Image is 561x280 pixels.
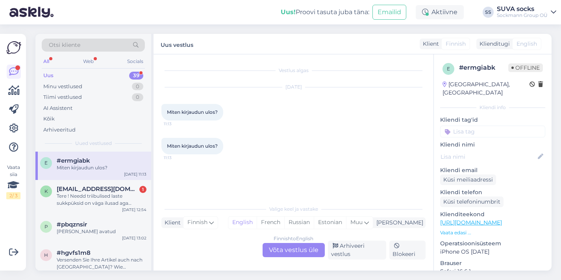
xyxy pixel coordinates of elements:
[420,40,439,48] div: Klient
[43,115,55,123] div: Kõik
[416,5,464,19] div: Aktiivne
[57,185,139,193] span: kukktom@mail.com
[440,104,545,111] div: Kliendi info
[126,56,145,67] div: Socials
[167,109,218,115] span: Miten kirjaudun ulos?
[440,197,504,207] div: Küsi telefoninumbrit
[187,218,207,227] span: Finnish
[483,7,494,18] div: SS
[274,235,313,242] div: Finnish to English
[440,219,502,226] a: [URL][DOMAIN_NAME]
[57,228,146,235] div: [PERSON_NAME] avatud
[440,126,545,137] input: Lisa tag
[497,12,548,19] div: Sockmann Group OÜ
[281,8,296,16] b: Uus!
[257,217,284,228] div: French
[161,206,426,213] div: Valige keel ja vastake
[373,219,423,227] div: [PERSON_NAME]
[44,188,48,194] span: k
[446,40,466,48] span: Finnish
[57,157,90,164] span: #ermgiabk
[139,186,146,193] div: 1
[281,7,369,17] div: Proovi tasuta juba täna:
[440,210,545,219] p: Klienditeekond
[164,155,193,161] span: 11:13
[263,243,325,257] div: Võta vestlus üle
[43,93,82,101] div: Tiimi vestlused
[497,6,548,12] div: SUVA socks
[440,248,545,256] p: iPhone OS [DATE]
[43,126,76,134] div: Arhiveeritud
[440,174,496,185] div: Küsi meiliaadressi
[44,224,48,230] span: p
[441,152,536,161] input: Lisa nimi
[57,221,87,228] span: #pbqznsir
[161,219,181,227] div: Klient
[161,67,426,74] div: Vestlus algas
[517,40,537,48] span: English
[75,140,112,147] span: Uued vestlused
[447,66,450,72] span: e
[161,83,426,91] div: [DATE]
[43,104,72,112] div: AI Assistent
[6,40,21,55] img: Askly Logo
[314,217,346,228] div: Estonian
[440,141,545,149] p: Kliendi nimi
[476,40,510,48] div: Klienditugi
[122,235,146,241] div: [DATE] 13:02
[164,121,193,127] span: 11:13
[440,166,545,174] p: Kliendi email
[124,171,146,177] div: [DATE] 11:13
[6,192,20,199] div: 2 / 3
[44,252,48,258] span: h
[81,56,95,67] div: Web
[57,193,146,207] div: Tere ! Needd triibulised laste sukkpüksid on väga ilusad aga [PERSON_NAME] mõelnud isana et kas n...
[440,188,545,197] p: Kliendi telefon
[443,80,530,97] div: [GEOGRAPHIC_DATA], [GEOGRAPHIC_DATA]
[389,241,426,260] div: Blokeeri
[122,207,146,213] div: [DATE] 12:54
[57,164,146,171] div: Miten kirjaudun ulos?
[440,267,545,276] p: Safari 16.6.1
[57,256,146,271] div: Versenden Sie Ihre Artikel auch nach [GEOGRAPHIC_DATA]? Wie [PERSON_NAME] sind die Vetsandkosten ...
[459,63,508,72] div: # ermgiabk
[440,239,545,248] p: Operatsioonisüsteem
[44,160,48,166] span: e
[132,83,143,91] div: 0
[440,116,545,124] p: Kliendi tag'id
[440,229,545,236] p: Vaata edasi ...
[284,217,314,228] div: Russian
[6,164,20,199] div: Vaata siia
[43,83,82,91] div: Minu vestlused
[328,241,386,260] div: Arhiveeri vestlus
[161,39,193,49] label: Uus vestlus
[440,259,545,267] p: Brauser
[167,143,218,149] span: Miten kirjaudun ulos?
[132,93,143,101] div: 0
[129,72,143,80] div: 39
[508,63,543,72] span: Offline
[43,72,54,80] div: Uus
[350,219,363,226] span: Muu
[42,56,51,67] div: All
[228,217,257,228] div: English
[57,249,91,256] span: #hgvfs1m8
[49,41,80,49] span: Otsi kliente
[372,5,406,20] button: Emailid
[497,6,556,19] a: SUVA socksSockmann Group OÜ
